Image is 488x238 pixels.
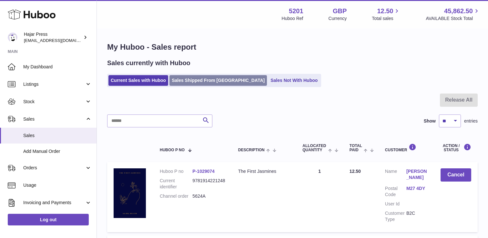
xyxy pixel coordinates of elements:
[23,81,85,87] span: Listings
[385,210,406,223] dt: Customer Type
[160,148,185,152] span: Huboo P no
[114,168,146,218] img: 1737477178.png
[406,210,428,223] dd: B2C
[441,168,471,182] button: Cancel
[385,201,406,207] dt: User Id
[302,144,326,152] span: ALLOCATED Quantity
[289,7,303,15] strong: 5201
[406,168,428,181] a: [PERSON_NAME]
[426,7,480,22] a: 45,862.50 AVAILABLE Stock Total
[23,99,85,105] span: Stock
[23,182,92,188] span: Usage
[23,64,92,70] span: My Dashboard
[8,33,17,42] img: editorial@hajarpress.com
[24,31,82,44] div: Hajar Press
[23,200,85,206] span: Invoicing and Payments
[444,7,473,15] span: 45,862.50
[192,178,225,190] dd: 9781914221248
[238,148,265,152] span: Description
[192,169,215,174] a: P-1029074
[23,116,85,122] span: Sales
[160,193,192,199] dt: Channel order
[372,15,401,22] span: Total sales
[385,144,428,152] div: Customer
[329,15,347,22] div: Currency
[426,15,480,22] span: AVAILABLE Stock Total
[107,59,190,67] h2: Sales currently with Huboo
[107,42,478,52] h1: My Huboo - Sales report
[406,185,428,192] a: M27 4DY
[23,165,85,171] span: Orders
[441,144,471,152] div: Action / Status
[23,148,92,154] span: Add Manual Order
[282,15,303,22] div: Huboo Ref
[372,7,401,22] a: 12.50 Total sales
[169,75,267,86] a: Sales Shipped From [GEOGRAPHIC_DATA]
[296,162,343,232] td: 1
[350,144,362,152] span: Total paid
[385,185,406,198] dt: Postal Code
[24,38,95,43] span: [EMAIL_ADDRESS][DOMAIN_NAME]
[8,214,89,225] a: Log out
[464,118,478,124] span: entries
[333,7,347,15] strong: GBP
[192,193,225,199] dd: 5624A
[268,75,320,86] a: Sales Not With Huboo
[160,178,192,190] dt: Current identifier
[385,168,406,182] dt: Name
[23,133,92,139] span: Sales
[160,168,192,174] dt: Huboo P no
[108,75,168,86] a: Current Sales with Huboo
[350,169,361,174] span: 12.50
[424,118,436,124] label: Show
[238,168,290,174] div: The First Jasmines
[377,7,393,15] span: 12.50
